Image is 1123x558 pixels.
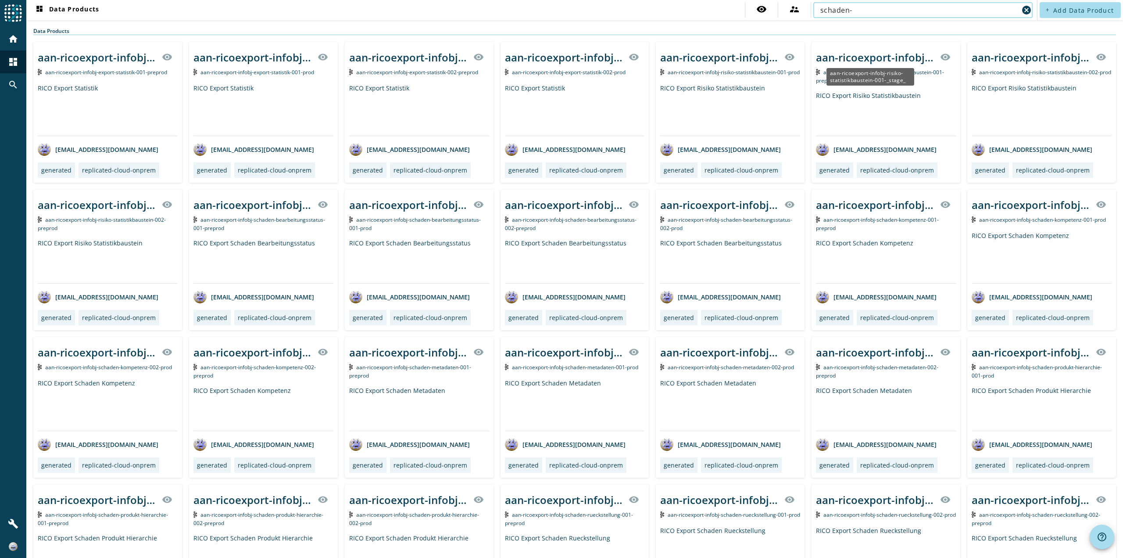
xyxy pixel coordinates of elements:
img: Kafka Topic: aan-ricoexport-infobj-risiko-statistikbaustein-002-preprod [38,216,42,223]
span: Kafka Topic: aan-ricoexport-infobj-schaden-metadaten-002-preprod [816,364,938,379]
div: replicated-cloud-onprem [705,461,778,469]
div: RICO Export Schaden Metadaten [505,379,645,431]
img: Kafka Topic: aan-ricoexport-infobj-schaden-metadaten-002-preprod [816,364,820,370]
img: Kafka Topic: aan-ricoexport-infobj-schaden-rueckstellung-002-prod [816,511,820,518]
mat-icon: supervisor_account [789,4,800,14]
div: aan-ricoexport-infobj-schaden-produkt-hierarchie-001-_stage_ [972,345,1091,360]
mat-icon: visibility [940,52,951,62]
img: Kafka Topic: aan-ricoexport-infobj-schaden-rueckstellung-001-prod [660,511,664,518]
mat-icon: visibility [318,494,328,505]
div: aan-ricoexport-infobj-risiko-statistikbaustein-001-_stage_ [826,68,914,86]
div: RICO Export Schaden Metadaten [349,386,489,431]
div: replicated-cloud-onprem [860,461,934,469]
div: aan-ricoexport-infobj-schaden-kompetenz-002-_stage_ [38,345,157,360]
div: generated [353,166,383,174]
img: Kafka Topic: aan-ricoexport-infobj-export-statistik-002-preprod [349,69,353,75]
img: Kafka Topic: aan-ricoexport-infobj-schaden-kompetenz-002-preprod [193,364,197,370]
div: generated [819,313,850,322]
div: RICO Export Schaden Kompetenz [38,379,178,431]
img: avatar [816,143,829,156]
div: replicated-cloud-onprem [549,313,623,322]
div: [EMAIL_ADDRESS][DOMAIN_NAME] [38,438,158,451]
img: Kafka Topic: aan-ricoexport-infobj-schaden-metadaten-001-prod [505,364,509,370]
img: avatar [349,143,362,156]
img: avatar [660,290,673,303]
div: [EMAIL_ADDRESS][DOMAIN_NAME] [972,290,1092,303]
img: Kafka Topic: aan-ricoexport-infobj-schaden-produkt-hierarchie-001-prod [972,364,976,370]
img: avatar [816,438,829,451]
img: Kafka Topic: aan-ricoexport-infobj-schaden-bearbeitungsstatus-002-prod [660,216,664,223]
span: Kafka Topic: aan-ricoexport-infobj-schaden-metadaten-002-prod [668,364,794,371]
span: Kafka Topic: aan-ricoexport-infobj-schaden-bearbeitungsstatus-001-prod [349,216,481,232]
div: [EMAIL_ADDRESS][DOMAIN_NAME] [38,143,158,156]
span: Kafka Topic: aan-ricoexport-infobj-schaden-metadaten-001-preprod [349,364,472,379]
div: generated [975,461,1005,469]
div: generated [41,166,72,174]
img: Kafka Topic: aan-ricoexport-infobj-export-statistik-001-prod [193,69,197,75]
div: RICO Export Schaden Bearbeitungsstatus [193,239,333,283]
div: generated [508,461,539,469]
mat-icon: visibility [473,52,484,62]
div: aan-ricoexport-infobj-schaden-rueckstellung-002-_stage_ [972,493,1091,507]
mat-icon: cancel [1021,5,1032,15]
div: [EMAIL_ADDRESS][DOMAIN_NAME] [505,290,626,303]
div: aan-ricoexport-infobj-schaden-metadaten-002-_stage_ [660,345,779,360]
div: replicated-cloud-onprem [393,461,467,469]
div: RICO Export Schaden Metadaten [660,379,800,431]
div: replicated-cloud-onprem [1016,313,1090,322]
span: Kafka Topic: aan-ricoexport-infobj-export-statistik-002-preprod [356,68,478,76]
div: RICO Export Schaden Bearbeitungsstatus [349,239,489,283]
span: Kafka Topic: aan-ricoexport-infobj-schaden-kompetenz-001-preprod [816,216,939,232]
div: generated [508,166,539,174]
div: replicated-cloud-onprem [82,313,156,322]
img: Kafka Topic: aan-ricoexport-infobj-schaden-kompetenz-001-prod [972,216,976,223]
span: Kafka Topic: aan-ricoexport-infobj-risiko-statistikbaustein-002-preprod [38,216,166,232]
div: RICO Export Schaden Kompetenz [972,231,1112,283]
img: Kafka Topic: aan-ricoexport-infobj-schaden-bearbeitungsstatus-001-prod [349,216,353,223]
span: Kafka Topic: aan-ricoexport-infobj-schaden-metadaten-001-prod [512,364,638,371]
mat-icon: visibility [629,347,639,357]
div: [EMAIL_ADDRESS][DOMAIN_NAME] [193,290,314,303]
div: [EMAIL_ADDRESS][DOMAIN_NAME] [660,438,781,451]
span: Kafka Topic: aan-ricoexport-infobj-export-statistik-002-prod [512,68,626,76]
img: avatar [193,143,207,156]
div: replicated-cloud-onprem [393,313,467,322]
img: Kafka Topic: aan-ricoexport-infobj-schaden-metadaten-001-preprod [349,364,353,370]
div: [EMAIL_ADDRESS][DOMAIN_NAME] [660,290,781,303]
div: replicated-cloud-onprem [82,461,156,469]
div: [EMAIL_ADDRESS][DOMAIN_NAME] [816,438,937,451]
mat-icon: dashboard [8,57,18,67]
img: avatar [972,290,985,303]
div: aan-ricoexport-infobj-schaden-metadaten-002-_stage_ [816,345,935,360]
div: aan-ricoexport-infobj-schaden-bearbeitungsstatus-002-_stage_ [660,198,779,212]
span: Kafka Topic: aan-ricoexport-infobj-schaden-kompetenz-002-prod [45,364,172,371]
div: generated [664,166,694,174]
div: replicated-cloud-onprem [860,166,934,174]
span: Kafka Topic: aan-ricoexport-infobj-risiko-statistikbaustein-001-preprod [816,68,944,84]
span: Kafka Topic: aan-ricoexport-infobj-schaden-kompetenz-001-prod [979,216,1106,223]
div: replicated-cloud-onprem [549,166,623,174]
mat-icon: visibility [473,199,484,210]
div: RICO Export Statistik [193,84,333,136]
mat-icon: visibility [473,347,484,357]
mat-icon: visibility [162,347,172,357]
mat-icon: visibility [784,494,795,505]
div: replicated-cloud-onprem [82,166,156,174]
button: Data Products [31,2,103,18]
img: Kafka Topic: aan-ricoexport-infobj-schaden-produkt-hierarchie-001-preprod [38,511,42,518]
mat-icon: visibility [1096,199,1106,210]
img: avatar [38,290,51,303]
mat-icon: visibility [1096,494,1106,505]
mat-icon: visibility [784,52,795,62]
img: Kafka Topic: aan-ricoexport-infobj-export-statistik-002-prod [505,69,509,75]
div: replicated-cloud-onprem [705,313,778,322]
mat-icon: visibility [629,52,639,62]
div: replicated-cloud-onprem [549,461,623,469]
mat-icon: visibility [629,494,639,505]
img: avatar [193,438,207,451]
div: generated [664,313,694,322]
mat-icon: visibility [318,347,328,357]
div: [EMAIL_ADDRESS][DOMAIN_NAME] [816,290,937,303]
img: avatar [349,290,362,303]
div: aan-ricoexport-infobj-schaden-produkt-hierarchie-001-_stage_ [38,493,157,507]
